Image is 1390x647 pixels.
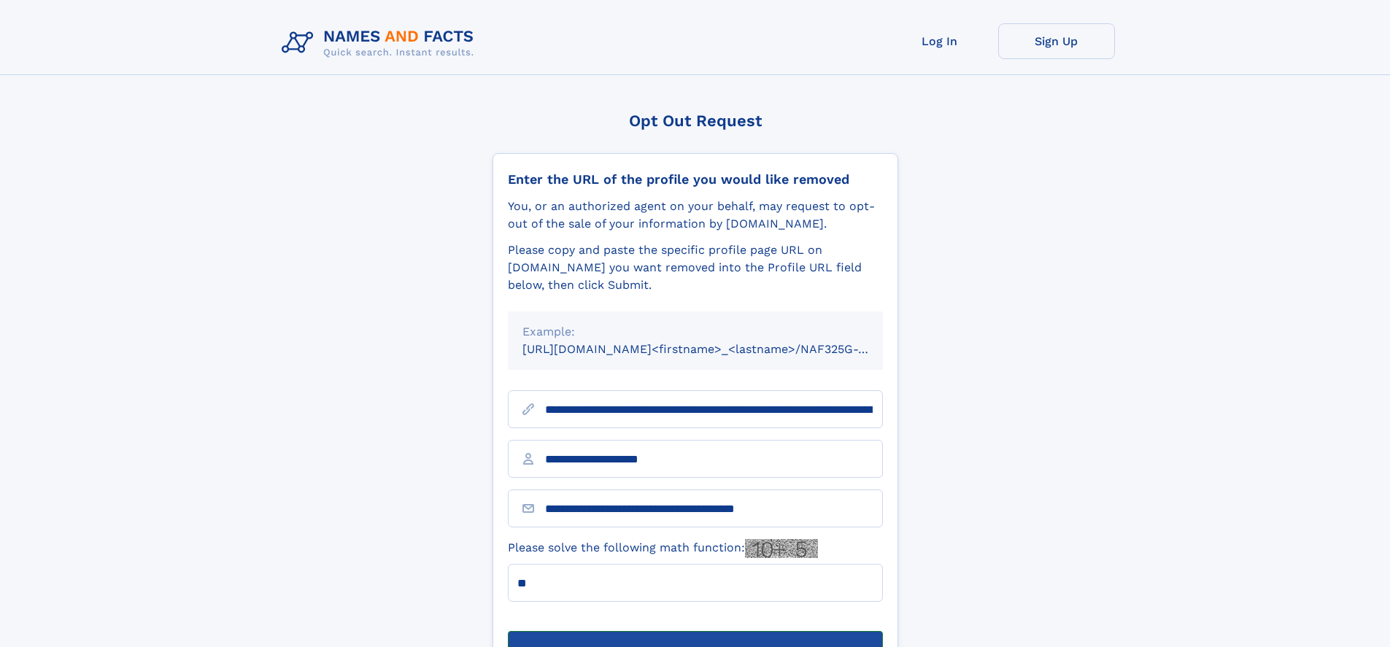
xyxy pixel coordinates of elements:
[508,171,883,187] div: Enter the URL of the profile you would like removed
[276,23,486,63] img: Logo Names and Facts
[522,323,868,341] div: Example:
[508,241,883,294] div: Please copy and paste the specific profile page URL on [DOMAIN_NAME] you want removed into the Pr...
[522,342,911,356] small: [URL][DOMAIN_NAME]<firstname>_<lastname>/NAF325G-xxxxxxxx
[508,539,818,558] label: Please solve the following math function:
[881,23,998,59] a: Log In
[493,112,898,130] div: Opt Out Request
[508,198,883,233] div: You, or an authorized agent on your behalf, may request to opt-out of the sale of your informatio...
[998,23,1115,59] a: Sign Up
